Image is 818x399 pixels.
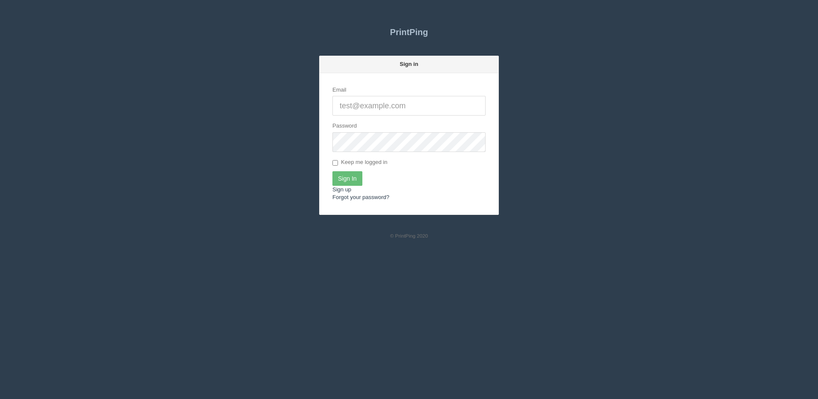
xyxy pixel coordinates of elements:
input: test@example.com [332,96,486,116]
input: Sign In [332,171,362,186]
input: Keep me logged in [332,160,338,166]
a: Sign up [332,186,351,193]
a: Forgot your password? [332,194,389,200]
label: Keep me logged in [332,158,387,167]
label: Password [332,122,357,130]
small: © PrintPing 2020 [390,233,428,238]
strong: Sign in [400,61,418,67]
label: Email [332,86,347,94]
a: PrintPing [319,21,499,43]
